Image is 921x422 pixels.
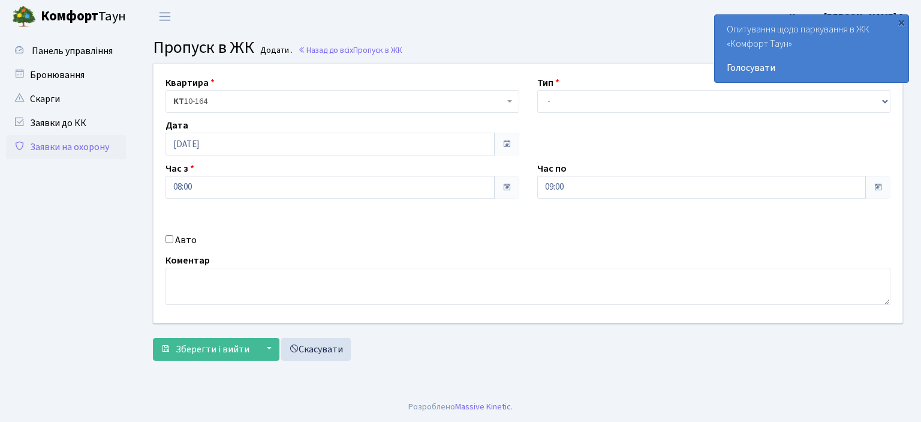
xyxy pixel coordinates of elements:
[12,5,36,29] img: logo.png
[537,161,567,176] label: Час по
[165,161,194,176] label: Час з
[173,95,184,107] b: КТ
[895,16,907,28] div: ×
[41,7,98,26] b: Комфорт
[153,35,254,59] span: Пропуск в ЖК
[6,39,126,63] a: Панель управління
[150,7,180,26] button: Переключити навігацію
[165,90,519,113] span: <b>КТ</b>&nbsp;&nbsp;&nbsp;&nbsp;10-164
[408,400,513,414] div: Розроблено .
[175,233,197,247] label: Авто
[165,118,188,133] label: Дата
[281,338,351,361] a: Скасувати
[165,253,210,268] label: Коментар
[789,10,907,23] b: Цитрус [PERSON_NAME] А.
[715,15,908,82] div: Опитування щодо паркування в ЖК «Комфорт Таун»
[6,111,126,135] a: Заявки до КК
[6,135,126,159] a: Заявки на охорону
[41,7,126,27] span: Таун
[6,63,126,87] a: Бронювання
[258,46,293,56] small: Додати .
[165,76,215,90] label: Квартира
[153,338,257,361] button: Зберегти і вийти
[298,44,402,56] a: Назад до всіхПропуск в ЖК
[353,44,402,56] span: Пропуск в ЖК
[176,343,249,356] span: Зберегти і вийти
[789,10,907,24] a: Цитрус [PERSON_NAME] А.
[6,87,126,111] a: Скарги
[32,44,113,58] span: Панель управління
[537,76,559,90] label: Тип
[727,61,896,75] a: Голосувати
[455,400,511,413] a: Massive Kinetic
[173,95,504,107] span: <b>КТ</b>&nbsp;&nbsp;&nbsp;&nbsp;10-164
